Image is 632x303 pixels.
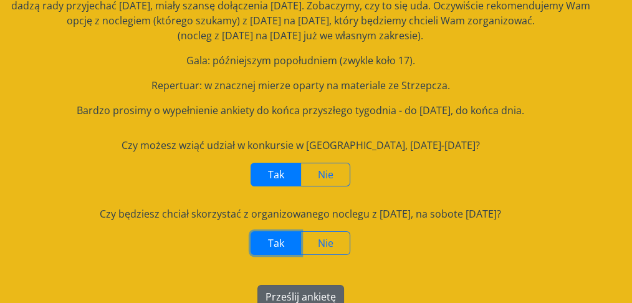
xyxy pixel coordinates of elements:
div: Czy możesz wziąć udział w konkursie w [GEOGRAPHIC_DATA], [DATE]-[DATE]? [3,138,598,153]
span: Nie [318,236,333,250]
p: Gala: późniejszym popołudniem (zwykle koło 17). [3,53,598,68]
div: Czy będziesz chciał skorzystać z organizowanego noclegu z [DATE], na sobote [DATE]? [3,206,598,221]
span: Nie [318,168,333,181]
p: Bardzo prosimy o wypełnienie ankiety do końca przyszłego tygodnia - do [DATE], do końca dnia. [3,103,598,118]
span: Tak [268,168,284,181]
p: Repertuar: w znacznej mierze oparty na materiale ze Strzepcza. [3,78,598,93]
span: Tak [268,236,284,250]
